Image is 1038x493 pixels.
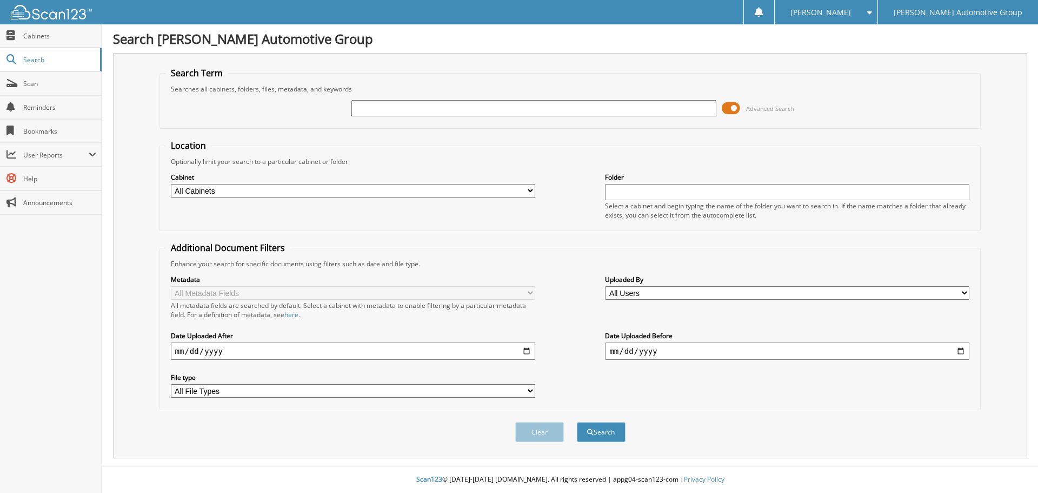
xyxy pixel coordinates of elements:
div: Optionally limit your search to a particular cabinet or folder [165,157,975,166]
label: Date Uploaded After [171,331,535,340]
label: Folder [605,173,969,182]
span: Cabinets [23,31,96,41]
h1: Search [PERSON_NAME] Automotive Group [113,30,1027,48]
button: Clear [515,422,564,442]
div: Searches all cabinets, folders, files, metadata, and keywords [165,84,975,94]
div: Select a cabinet and begin typing the name of the folder you want to search in. If the name match... [605,201,969,220]
label: File type [171,373,535,382]
span: Advanced Search [746,104,794,113]
span: Search [23,55,95,64]
label: Uploaded By [605,275,969,284]
input: end [605,343,969,360]
span: Scan123 [416,475,442,484]
img: scan123-logo-white.svg [11,5,92,19]
span: Help [23,174,96,183]
input: start [171,343,535,360]
legend: Location [165,140,211,152]
a: here [284,310,298,319]
label: Cabinet [171,173,535,182]
span: [PERSON_NAME] [790,9,851,16]
span: Scan [23,79,96,88]
span: Bookmarks [23,127,96,136]
button: Search [577,422,626,442]
span: Announcements [23,198,96,207]
legend: Search Term [165,67,228,79]
label: Date Uploaded Before [605,331,969,340]
div: Enhance your search for specific documents using filters such as date and file type. [165,259,975,268]
legend: Additional Document Filters [165,242,290,254]
div: © [DATE]-[DATE] [DOMAIN_NAME]. All rights reserved | appg04-scan123-com | [102,466,1038,493]
span: [PERSON_NAME] Automotive Group [894,9,1022,16]
div: All metadata fields are searched by default. Select a cabinet with metadata to enable filtering b... [171,301,535,319]
label: Metadata [171,275,535,284]
a: Privacy Policy [684,475,724,484]
span: User Reports [23,150,89,160]
span: Reminders [23,103,96,112]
